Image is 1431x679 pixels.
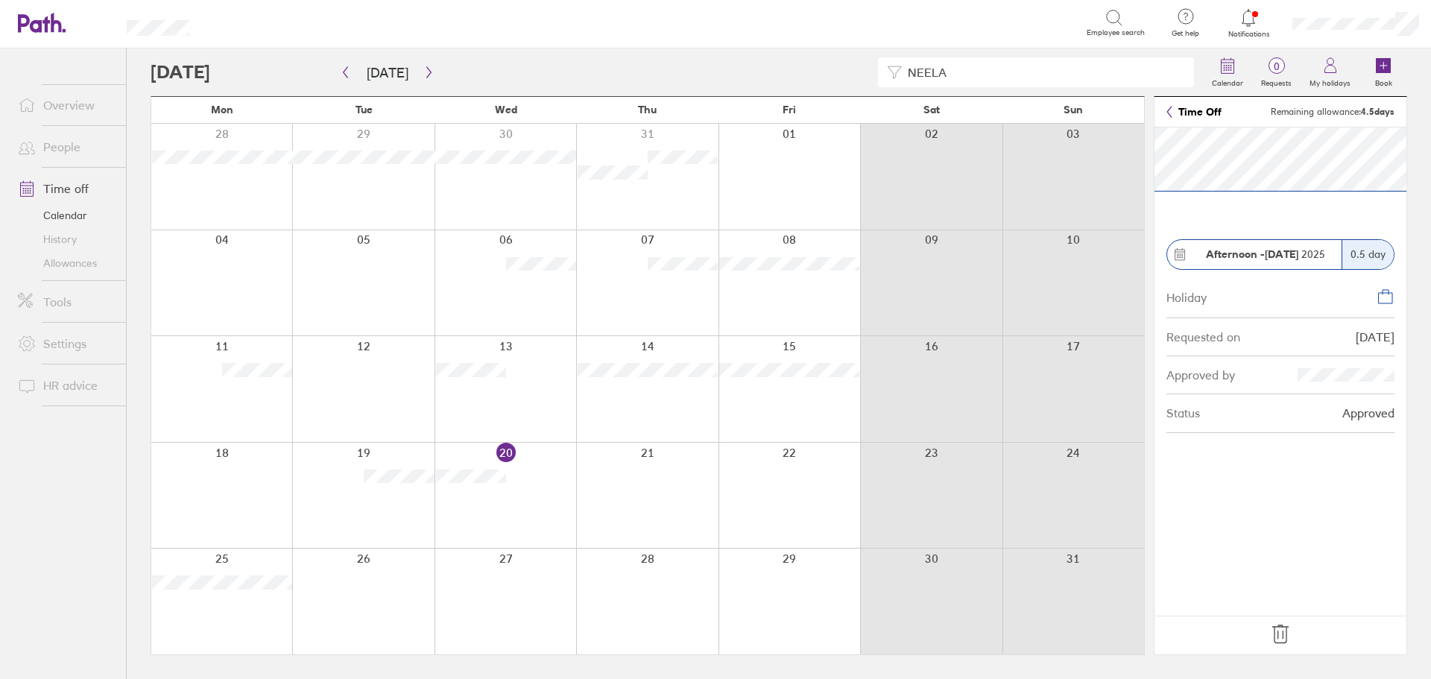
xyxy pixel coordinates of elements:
a: Time off [6,174,126,203]
label: Calendar [1203,75,1252,88]
strong: [DATE] [1265,247,1298,261]
a: HR advice [6,370,126,400]
span: Thu [638,104,657,116]
span: Mon [211,104,233,116]
span: Notifications [1225,30,1273,39]
label: Book [1366,75,1401,88]
a: Notifications [1225,7,1273,39]
a: Time Off [1166,106,1222,118]
a: Settings [6,329,126,359]
a: My holidays [1301,48,1359,96]
a: Calendar [6,203,126,227]
div: Approved by [1166,368,1235,382]
span: Employee search [1087,28,1145,37]
div: Search [230,16,268,29]
span: Wed [495,104,517,116]
a: Calendar [1203,48,1252,96]
a: People [6,132,126,162]
span: Remaining allowance: [1271,107,1394,117]
div: 0.5 day [1342,240,1394,269]
a: Book [1359,48,1407,96]
div: [DATE] [1356,330,1394,344]
div: Holiday [1166,288,1207,304]
label: My holidays [1301,75,1359,88]
button: [DATE] [355,60,420,85]
span: Tue [356,104,373,116]
a: History [6,227,126,251]
div: Requested on [1166,330,1240,344]
strong: Afternoon - [1206,247,1265,261]
a: Tools [6,287,126,317]
span: 0 [1252,60,1301,72]
a: Overview [6,90,126,120]
a: Allowances [6,251,126,275]
label: Requests [1252,75,1301,88]
input: Filter by employee [902,58,1185,86]
span: Get help [1161,29,1210,38]
span: Fri [783,104,796,116]
div: Status [1166,406,1200,420]
span: Sun [1064,104,1083,116]
a: 0Requests [1252,48,1301,96]
span: Sat [923,104,940,116]
strong: 4.5 days [1361,106,1394,117]
span: 2025 [1206,248,1325,260]
div: Approved [1342,406,1394,420]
